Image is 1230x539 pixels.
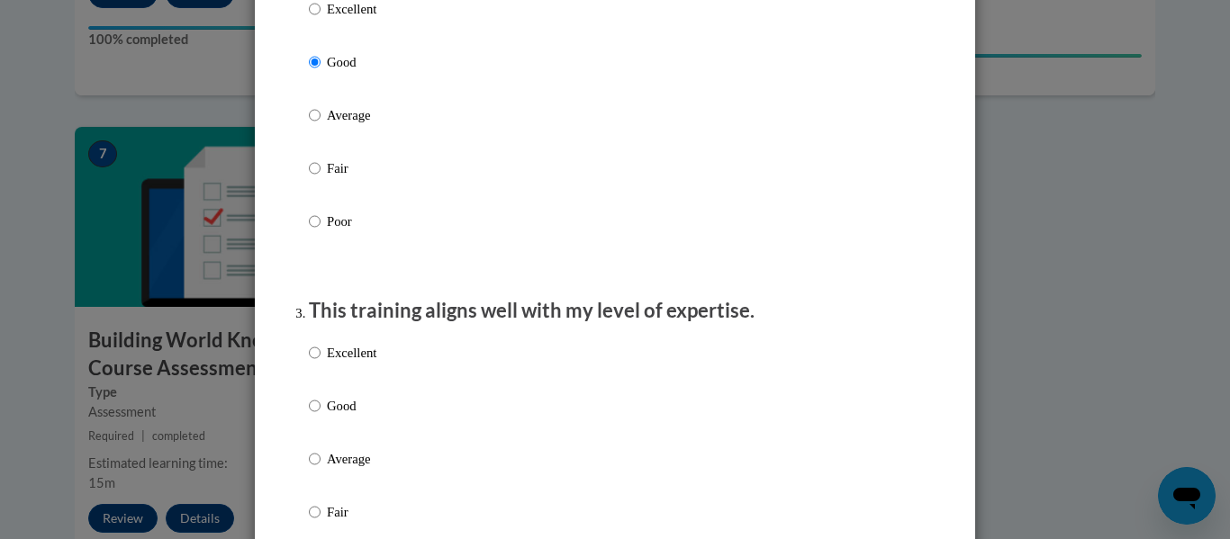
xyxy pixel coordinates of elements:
[327,52,376,72] p: Good
[309,449,321,469] input: Average
[309,211,321,231] input: Poor
[309,502,321,522] input: Fair
[309,158,321,178] input: Fair
[309,343,321,363] input: Excellent
[309,396,321,416] input: Good
[327,105,376,125] p: Average
[327,449,376,469] p: Average
[309,105,321,125] input: Average
[327,396,376,416] p: Good
[327,158,376,178] p: Fair
[327,343,376,363] p: Excellent
[327,502,376,522] p: Fair
[309,297,921,325] p: This training aligns well with my level of expertise.
[309,52,321,72] input: Good
[327,211,376,231] p: Poor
